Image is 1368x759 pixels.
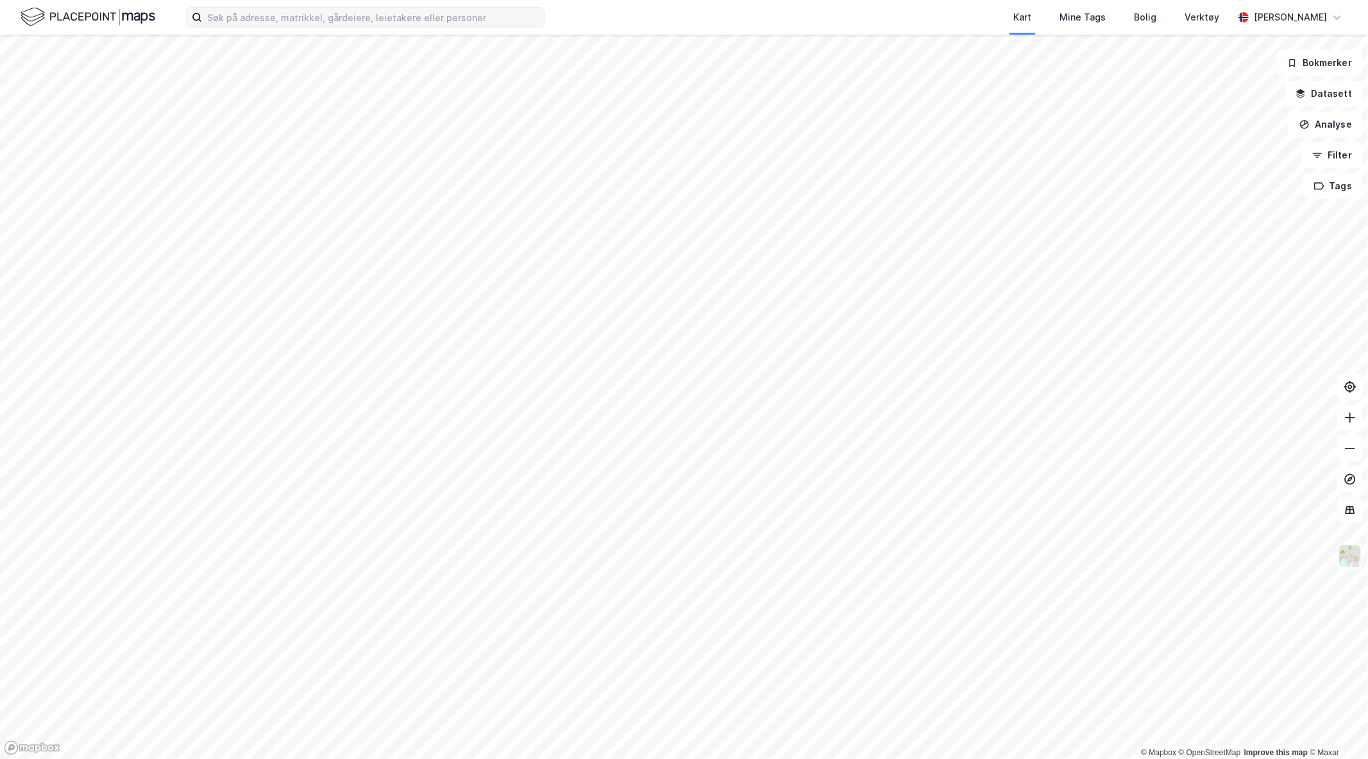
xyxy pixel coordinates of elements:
[202,8,545,27] input: Søk på adresse, matrikkel, gårdeiere, leietakere eller personer
[1254,10,1327,25] div: [PERSON_NAME]
[1301,142,1363,168] button: Filter
[1141,748,1176,757] a: Mapbox
[4,740,60,755] a: Mapbox homepage
[1179,748,1241,757] a: OpenStreetMap
[1013,10,1031,25] div: Kart
[1185,10,1219,25] div: Verktøy
[1303,173,1363,199] button: Tags
[1338,544,1362,568] img: Z
[1276,50,1363,76] button: Bokmerker
[1304,697,1368,759] div: Kontrollprogram for chat
[1134,10,1156,25] div: Bolig
[1285,81,1363,107] button: Datasett
[1304,697,1368,759] iframe: Chat Widget
[1060,10,1106,25] div: Mine Tags
[1288,112,1363,137] button: Analyse
[21,6,155,28] img: logo.f888ab2527a4732fd821a326f86c7f29.svg
[1244,748,1308,757] a: Improve this map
